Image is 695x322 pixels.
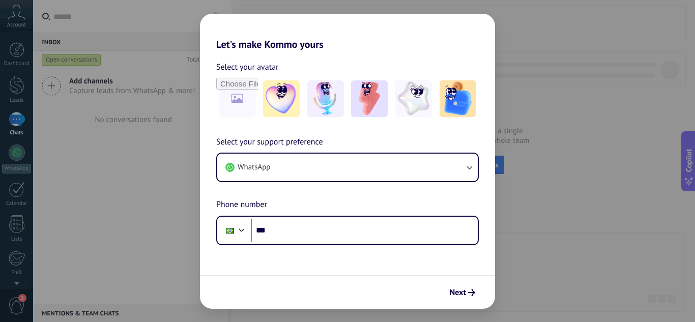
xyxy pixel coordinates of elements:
[445,284,480,301] button: Next
[217,154,478,181] button: WhatsApp
[440,80,476,117] img: -5.jpeg
[450,289,466,296] span: Next
[307,80,344,117] img: -2.jpeg
[395,80,432,117] img: -4.jpeg
[351,80,388,117] img: -3.jpeg
[220,220,240,241] div: Brazil: + 55
[263,80,300,117] img: -1.jpeg
[216,61,279,74] span: Select your avatar
[216,136,323,149] span: Select your support preference
[200,14,495,50] h2: Let's make Kommo yours
[216,198,267,212] span: Phone number
[238,162,270,172] span: WhatsApp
